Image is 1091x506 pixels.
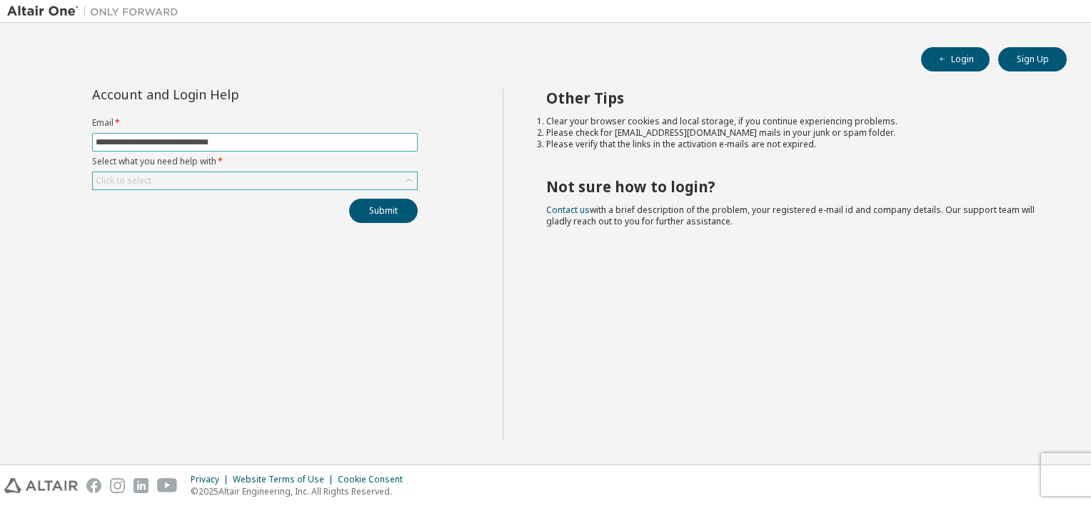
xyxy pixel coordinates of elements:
h2: Not sure how to login? [546,177,1042,196]
img: altair_logo.svg [4,478,78,493]
h2: Other Tips [546,89,1042,107]
img: Altair One [7,4,186,19]
button: Login [921,47,990,71]
div: Cookie Consent [338,474,411,485]
img: youtube.svg [157,478,178,493]
li: Please verify that the links in the activation e-mails are not expired. [546,139,1042,150]
label: Select what you need help with [92,156,418,167]
div: Privacy [191,474,233,485]
button: Submit [349,199,418,223]
li: Clear your browser cookies and local storage, if you continue experiencing problems. [546,116,1042,127]
label: Email [92,117,418,129]
div: Website Terms of Use [233,474,338,485]
li: Please check for [EMAIL_ADDRESS][DOMAIN_NAME] mails in your junk or spam folder. [546,127,1042,139]
button: Sign Up [998,47,1067,71]
span: with a brief description of the problem, your registered e-mail id and company details. Our suppo... [546,204,1035,227]
div: Click to select [93,172,417,189]
img: linkedin.svg [134,478,149,493]
div: Account and Login Help [92,89,353,100]
p: © 2025 Altair Engineering, Inc. All Rights Reserved. [191,485,411,497]
img: facebook.svg [86,478,101,493]
a: Contact us [546,204,590,216]
div: Click to select [96,175,151,187]
img: instagram.svg [110,478,125,493]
